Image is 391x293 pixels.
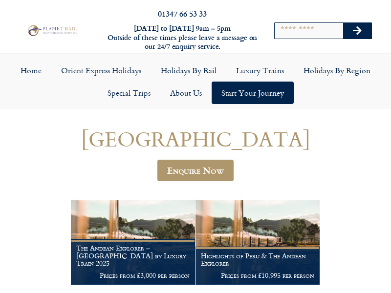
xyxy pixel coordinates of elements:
[343,23,371,39] button: Search
[151,59,226,82] a: Holidays by Rail
[160,82,212,104] a: About Us
[51,59,151,82] a: Orient Express Holidays
[26,24,78,37] img: Planet Rail Train Holidays Logo
[158,8,207,19] a: 01347 66 53 33
[76,272,190,279] p: Prices from £3,000 per person
[201,252,314,268] h1: Highlights of Peru & The Andean Explorer
[107,24,258,51] h6: [DATE] to [DATE] 9am – 5pm Outside of these times please leave a message on our 24/7 enquiry serv...
[212,82,294,104] a: Start your Journey
[5,59,386,104] nav: Menu
[157,160,234,181] a: Enquire Now
[98,82,160,104] a: Special Trips
[226,59,294,82] a: Luxury Trains
[201,272,314,279] p: Prices from £10,995 per person
[9,127,382,150] h1: [GEOGRAPHIC_DATA]
[71,200,195,285] a: The Andean Explorer – [GEOGRAPHIC_DATA] by Luxury Train 2025 Prices from £3,000 per person
[76,244,190,267] h1: The Andean Explorer – [GEOGRAPHIC_DATA] by Luxury Train 2025
[11,59,51,82] a: Home
[195,200,320,285] a: Highlights of Peru & The Andean Explorer Prices from £10,995 per person
[294,59,380,82] a: Holidays by Region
